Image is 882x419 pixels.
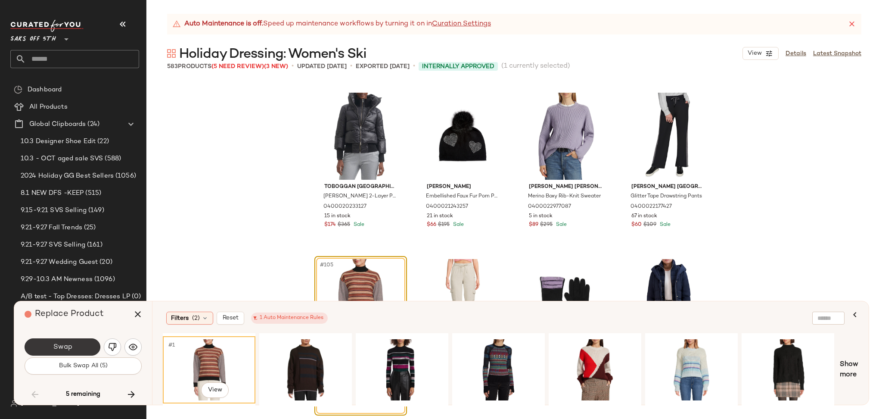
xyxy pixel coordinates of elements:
[10,20,84,32] img: cfy_white_logo.C9jOOHJF.svg
[359,339,445,400] img: 0400022955049_VIENNASTRIPE
[319,261,335,269] span: #105
[323,203,366,211] span: 0400020233127
[648,339,735,400] img: 0400022296063_SKYBLUEMULTI
[207,387,222,394] span: View
[292,61,294,72] span: •
[624,259,711,346] img: 0400019339158_NAVY
[840,360,858,380] span: Show more
[426,193,499,200] span: Embellished Faux Fur Pom Pom Cashmere Beanie
[350,61,352,72] span: •
[10,29,56,45] span: Saks OFF 5TH
[167,63,178,70] span: 583
[25,338,100,356] button: Swap
[528,203,571,211] span: 0400022977087
[630,193,702,200] span: Glitter Tape Drawstring Pants
[96,137,109,147] span: (22)
[21,206,87,216] span: 9.15-9.21 SVS Selling
[21,188,84,198] span: 8.1 NEW DFS -KEEP
[53,343,72,351] span: Swap
[98,257,112,267] span: (20)
[420,259,506,346] img: 0400023845590_CORTADOHEATHER
[21,171,114,181] span: 2024 Holiday GG Best Sellers
[297,62,347,71] p: updated [DATE]
[25,357,142,375] button: Bulk Swap All (5)
[21,223,82,233] span: 9.21-9.27 Fall Trends
[427,213,453,220] span: 21 in stock
[21,257,98,267] span: 9.21-9.27 Wedding Guest
[103,154,121,164] span: (588)
[528,193,601,200] span: Merino Boxy Rib-Knit Sweater
[747,50,762,57] span: View
[813,49,861,58] a: Latest Snapshot
[338,221,350,229] span: $365
[552,339,638,400] img: 0400022707569_STONEPLUM
[432,19,491,29] a: Curation Settings
[624,93,711,180] img: 0400022177427
[222,315,239,322] span: Reset
[108,343,117,351] img: svg%3e
[356,62,410,71] p: Exported [DATE]
[745,339,831,400] img: 0400022192743_BLACK
[217,312,244,325] button: Reset
[786,49,806,58] a: Details
[455,339,542,400] img: 0400022872150
[413,61,415,72] span: •
[554,222,567,228] span: Sale
[179,46,366,63] span: Holiday Dressing: Women's Ski
[167,49,176,58] img: svg%3e
[21,154,103,164] span: 10.3 - OCT aged sale SVS
[540,221,553,229] span: $295
[427,221,436,229] span: $66
[129,343,137,351] img: svg%3e
[264,63,288,70] span: (3 New)
[166,339,252,400] img: 0400022042888
[28,85,62,95] span: Dashboard
[172,19,491,29] div: Speed up maintenance workflows by turning it on in
[422,62,494,71] span: Internally Approved
[167,62,288,71] div: Products
[352,222,364,228] span: Sale
[35,310,104,319] span: Replace Product
[317,93,404,180] img: 0400020233127_BLACK
[742,47,779,60] button: View
[87,206,104,216] span: (149)
[21,240,85,250] span: 9.21-9.27 SVS Selling
[192,314,200,323] span: (2)
[10,400,17,407] img: svg%3e
[21,275,93,285] span: 9.29-10.3 AM Newness
[529,213,553,220] span: 5 in stock
[630,203,672,211] span: 0400022177427
[451,222,464,228] span: Sale
[631,221,642,229] span: $60
[66,391,100,398] span: 5 remaining
[501,61,570,72] span: (1 currently selected)
[21,137,96,147] span: 10.3 Designer Shoe Edit
[323,193,396,200] span: [PERSON_NAME] 2-Layer Puffer Jacket
[262,339,349,400] img: 0400022732063_BROWNMULTI
[29,102,68,112] span: All Products
[211,63,264,70] span: (5 Need Review)
[184,19,263,29] strong: Auto Maintenance is off.
[84,188,101,198] span: (515)
[171,314,189,323] span: Filters
[59,363,108,369] span: Bulk Swap All (5)
[631,183,704,191] span: [PERSON_NAME] [GEOGRAPHIC_DATA]
[529,183,602,191] span: [PERSON_NAME] [PERSON_NAME]
[85,240,102,250] span: (161)
[114,171,136,181] span: (1056)
[631,213,657,220] span: 67 in stock
[317,259,404,346] img: 0400022042888
[14,85,22,94] img: svg%3e
[324,183,397,191] span: Toboggan [GEOGRAPHIC_DATA]
[168,341,177,350] span: #1
[420,93,506,180] img: 0400021243257
[324,213,351,220] span: 15 in stock
[21,292,130,302] span: A/B test - Top Dresses: Dresses LP
[201,382,229,398] button: View
[438,221,450,229] span: $195
[522,93,609,180] img: 0400022977087_SWEETLILAC
[658,222,671,228] span: Sale
[522,259,609,346] img: 0400019580613
[86,119,99,129] span: (24)
[130,292,141,302] span: (0)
